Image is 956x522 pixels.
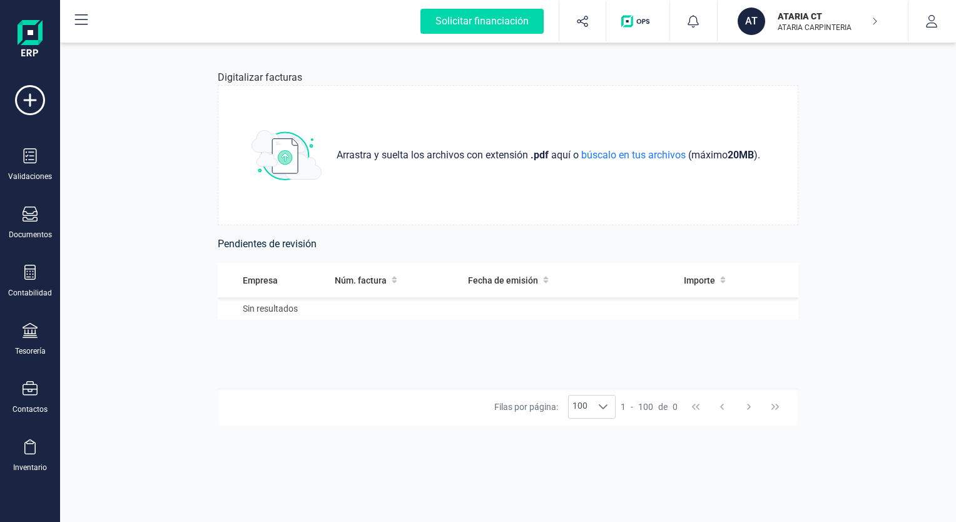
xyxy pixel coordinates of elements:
[684,274,715,287] span: Importe
[252,130,322,180] img: subir_archivo
[621,15,654,28] img: Logo de OPS
[569,396,591,418] span: 100
[728,149,754,161] strong: 20 MB
[778,23,878,33] p: ATARIA CARPINTERIA
[621,401,626,413] span: 1
[579,149,688,161] span: búscalo en tus archivos
[218,70,302,85] p: Digitalizar facturas
[763,395,787,419] button: Last Page
[420,9,544,34] div: Solicitar financiación
[13,404,48,414] div: Contactos
[8,171,52,182] div: Validaciones
[638,401,653,413] span: 100
[8,288,52,298] div: Contabilidad
[9,230,52,240] div: Documentos
[737,395,761,419] button: Next Page
[337,148,531,163] span: Arrastra y suelta los archivos con extensión
[738,8,765,35] div: AT
[531,149,549,161] strong: .pdf
[218,297,798,320] td: Sin resultados
[332,148,765,163] p: aquí o (máximo ) .
[468,274,538,287] span: Fecha de emisión
[405,1,559,41] button: Solicitar financiación
[658,401,668,413] span: de
[494,395,616,419] div: Filas por página:
[614,1,662,41] button: Logo de OPS
[778,10,878,23] p: ATARIA CT
[13,463,47,473] div: Inventario
[621,401,678,413] div: -
[15,346,46,356] div: Tesorería
[335,274,387,287] span: Núm. factura
[18,20,43,60] img: Logo Finanedi
[684,395,708,419] button: First Page
[710,395,734,419] button: Previous Page
[673,401,678,413] span: 0
[733,1,893,41] button: ATATARIA CTATARIA CARPINTERIA
[218,235,798,253] h6: Pendientes de revisión
[243,274,278,287] span: Empresa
